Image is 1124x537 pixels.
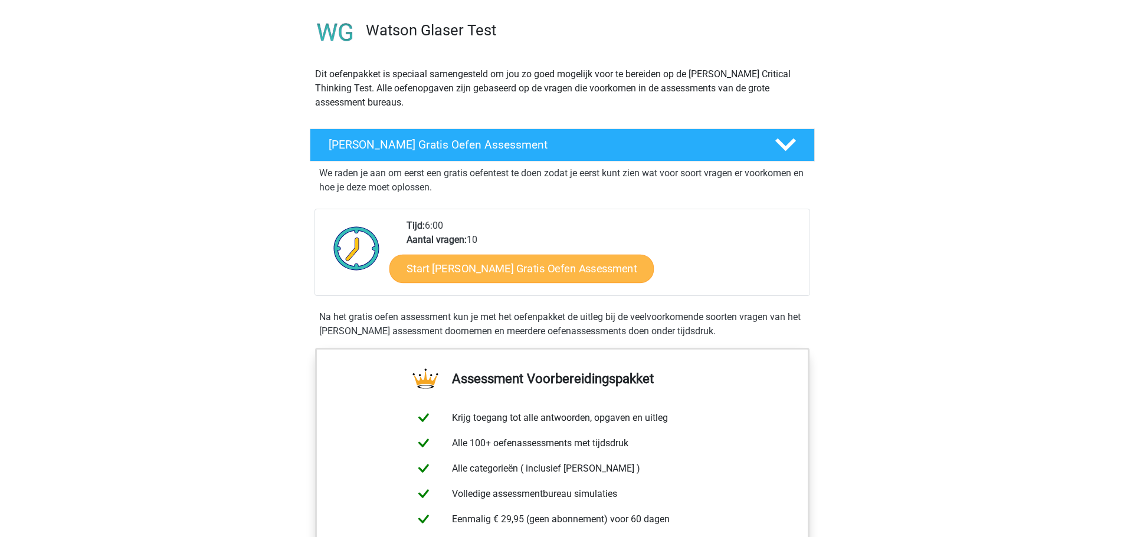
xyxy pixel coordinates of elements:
[366,21,805,39] h3: Watson Glaser Test
[327,219,386,278] img: Klok
[407,220,425,231] b: Tijd:
[407,234,467,245] b: Aantal vragen:
[314,310,810,338] div: Na het gratis oefen assessment kun je met het oefenpakket de uitleg bij de veelvoorkomende soorte...
[329,138,756,151] h4: [PERSON_NAME] Gratis Oefen Assessment
[315,67,810,110] p: Dit oefenpakket is speciaal samengesteld om jou zo goed mogelijk voor te bereiden op de [PERSON_N...
[310,8,361,58] img: watson glaser
[305,129,820,162] a: [PERSON_NAME] Gratis Oefen Assessment
[389,255,654,283] a: Start [PERSON_NAME] Gratis Oefen Assessment
[398,219,809,295] div: 6:00 10
[319,166,805,195] p: We raden je aan om eerst een gratis oefentest te doen zodat je eerst kunt zien wat voor soort vra...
